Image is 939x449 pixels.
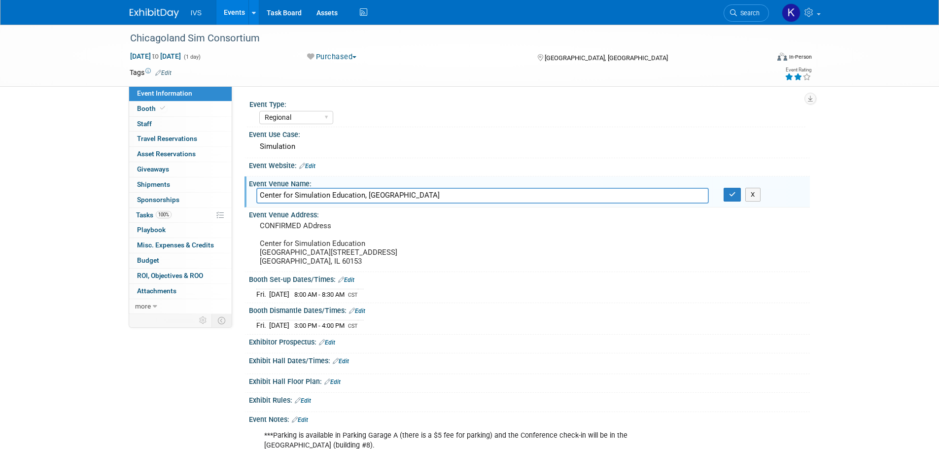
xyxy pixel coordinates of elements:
div: Exhibit Hall Floor Plan: [249,374,810,387]
span: Misc. Expenses & Credits [137,241,214,249]
span: Travel Reservations [137,135,197,142]
a: Giveaways [129,162,232,177]
td: Fri. [256,320,269,330]
span: Sponsorships [137,196,179,204]
td: [DATE] [269,289,289,299]
td: Tags [130,68,172,77]
span: 100% [156,211,172,218]
a: Edit [324,379,341,385]
a: Edit [349,308,365,314]
a: Edit [319,339,335,346]
a: Search [724,4,769,22]
span: CST [348,292,358,298]
div: Event Venue Address: [249,207,810,220]
pre: CONFIRMED ADdress Center for Simulation Education [GEOGRAPHIC_DATA][STREET_ADDRESS] [GEOGRAPHIC_D... [260,221,472,266]
td: Fri. [256,289,269,299]
div: Event Notes: [249,412,810,425]
a: more [129,299,232,314]
a: Edit [338,276,354,283]
a: Tasks100% [129,208,232,223]
span: more [135,302,151,310]
div: Event Type: [249,97,805,109]
span: to [151,52,160,60]
span: 8:00 AM - 8:30 AM [294,291,345,298]
div: In-Person [789,53,812,61]
a: Attachments [129,284,232,299]
span: Giveaways [137,165,169,173]
span: Playbook [137,226,166,234]
a: Asset Reservations [129,147,232,162]
div: Event Venue Name: [249,176,810,189]
span: Asset Reservations [137,150,196,158]
i: Booth reservation complete [160,105,165,111]
a: Edit [333,358,349,365]
span: Event Information [137,89,192,97]
td: Toggle Event Tabs [211,314,232,327]
button: X [745,188,761,202]
a: Playbook [129,223,232,238]
span: Booth [137,104,167,112]
span: CST [348,323,358,329]
span: Tasks [136,211,172,219]
div: Exhibitor Prospectus: [249,335,810,347]
a: Event Information [129,86,232,101]
span: Attachments [137,287,176,295]
div: Booth Set-up Dates/Times: [249,272,810,285]
div: Event Rating [785,68,811,72]
div: Exhibit Rules: [249,393,810,406]
span: Search [737,9,760,17]
a: Travel Reservations [129,132,232,146]
a: Staff [129,117,232,132]
a: Booth [129,102,232,116]
a: Budget [129,253,232,268]
span: Budget [137,256,159,264]
a: Edit [299,163,315,170]
span: (1 day) [183,54,201,60]
a: ROI, Objectives & ROO [129,269,232,283]
span: [GEOGRAPHIC_DATA], [GEOGRAPHIC_DATA] [545,54,668,62]
div: Event Format [711,51,812,66]
span: Shipments [137,180,170,188]
span: Staff [137,120,152,128]
div: Event Use Case: [249,127,810,139]
div: Simulation [256,139,802,154]
a: Sponsorships [129,193,232,207]
td: [DATE] [269,320,289,330]
div: Exhibit Hall Dates/Times: [249,353,810,366]
span: [DATE] [DATE] [130,52,181,61]
div: Booth Dismantle Dates/Times: [249,303,810,316]
a: Misc. Expenses & Credits [129,238,232,253]
a: Shipments [129,177,232,192]
span: 3:00 PM - 4:00 PM [294,322,345,329]
a: Edit [155,69,172,76]
img: Format-Inperson.png [777,53,787,61]
button: Purchased [304,52,360,62]
td: Personalize Event Tab Strip [195,314,212,327]
span: IVS [191,9,202,17]
a: Edit [295,397,311,404]
span: ROI, Objectives & ROO [137,272,203,279]
a: Edit [292,416,308,423]
div: Event Website: [249,158,810,171]
div: Chicagoland Sim Consortium [127,30,754,47]
img: ExhibitDay [130,8,179,18]
img: Karl Fauerbach [782,3,800,22]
